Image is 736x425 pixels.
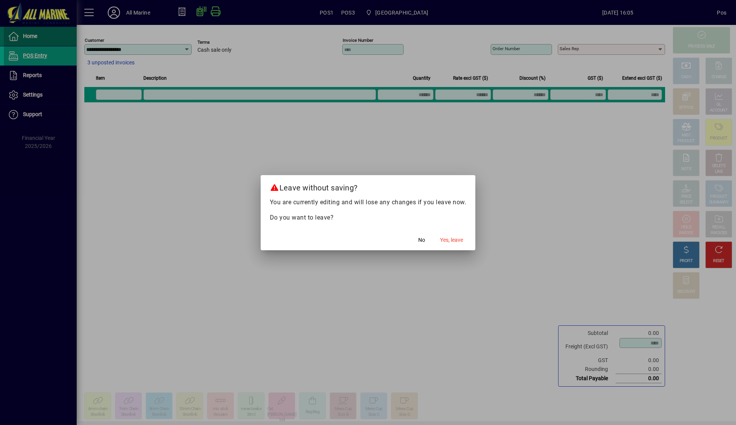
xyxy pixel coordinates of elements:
[270,213,467,222] p: Do you want to leave?
[418,236,425,244] span: No
[261,175,476,197] h2: Leave without saving?
[409,233,434,247] button: No
[270,198,467,207] p: You are currently editing and will lose any changes if you leave now.
[440,236,463,244] span: Yes, leave
[437,233,466,247] button: Yes, leave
